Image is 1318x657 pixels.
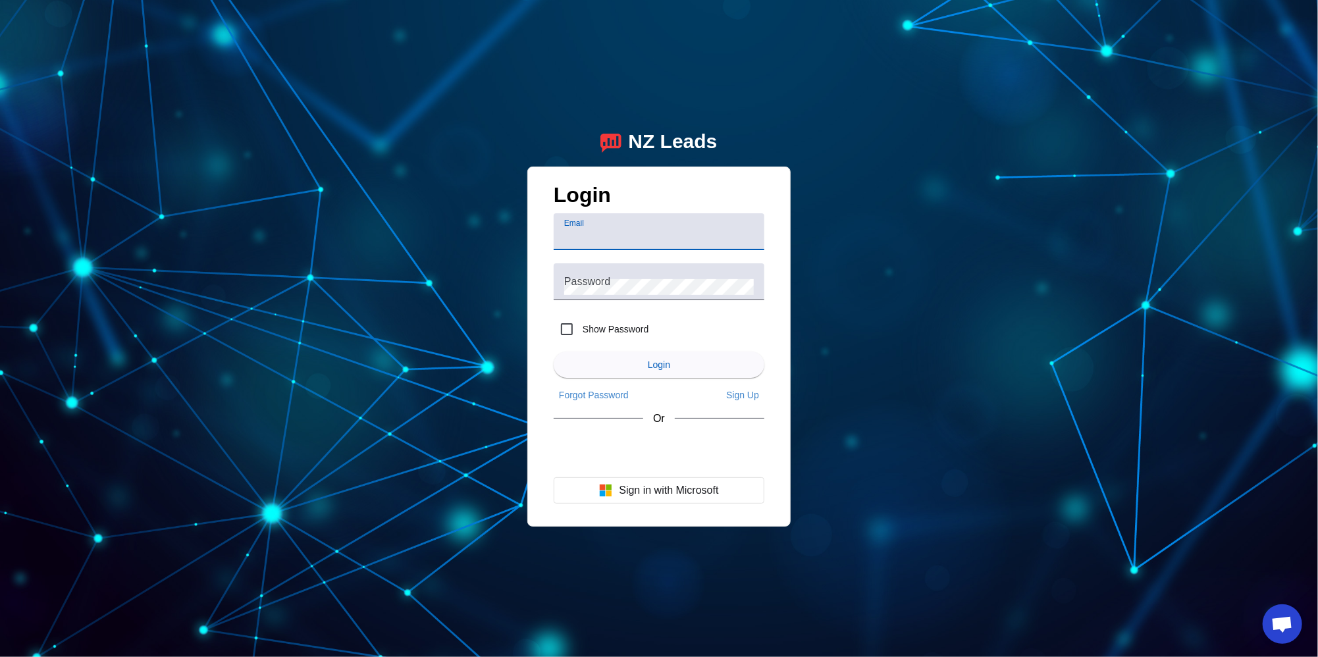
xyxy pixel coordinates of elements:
[600,130,717,153] a: logoNZ Leads
[648,359,670,370] span: Login
[564,219,584,228] mat-label: Email
[554,352,764,378] button: Login
[600,130,621,153] img: logo
[628,130,717,153] div: NZ Leads
[726,390,759,400] span: Sign Up
[599,484,612,497] img: Microsoft logo
[564,276,610,288] mat-label: Password
[1263,604,1302,644] a: Open chat
[653,413,665,425] span: Or
[554,477,764,504] button: Sign in with Microsoft
[580,323,648,336] label: Show Password
[559,390,629,400] span: Forgot Password
[554,183,764,214] h1: Login
[547,436,771,465] iframe: Sign in with Google Button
